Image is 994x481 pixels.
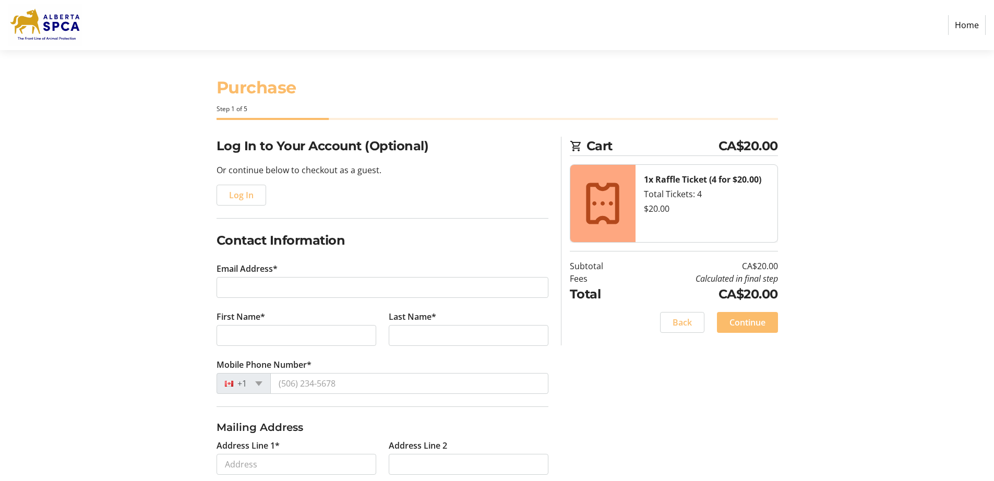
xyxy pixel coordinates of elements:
td: Total [570,285,630,304]
span: Continue [729,316,765,329]
div: Step 1 of 5 [217,104,778,114]
h1: Purchase [217,75,778,100]
span: CA$20.00 [718,137,778,155]
p: Or continue below to checkout as a guest. [217,164,548,176]
div: Total Tickets: 4 [644,188,769,200]
td: Fees [570,272,630,285]
input: (506) 234-5678 [270,373,548,394]
h2: Contact Information [217,231,548,250]
td: CA$20.00 [630,260,778,272]
span: Cart [586,137,718,155]
div: $20.00 [644,202,769,215]
a: Home [948,15,986,35]
label: Address Line 2 [389,439,447,452]
h3: Mailing Address [217,419,548,435]
label: First Name* [217,310,265,323]
strong: 1x Raffle Ticket (4 for $20.00) [644,174,761,185]
img: Alberta SPCA's Logo [8,4,82,46]
td: Subtotal [570,260,630,272]
td: CA$20.00 [630,285,778,304]
td: Calculated in final step [630,272,778,285]
span: Log In [229,189,254,201]
button: Continue [717,312,778,333]
span: Back [673,316,692,329]
label: Address Line 1* [217,439,280,452]
label: Email Address* [217,262,278,275]
button: Log In [217,185,266,206]
label: Mobile Phone Number* [217,358,312,371]
label: Last Name* [389,310,436,323]
input: Address [217,454,376,475]
h2: Log In to Your Account (Optional) [217,137,548,155]
button: Back [660,312,704,333]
